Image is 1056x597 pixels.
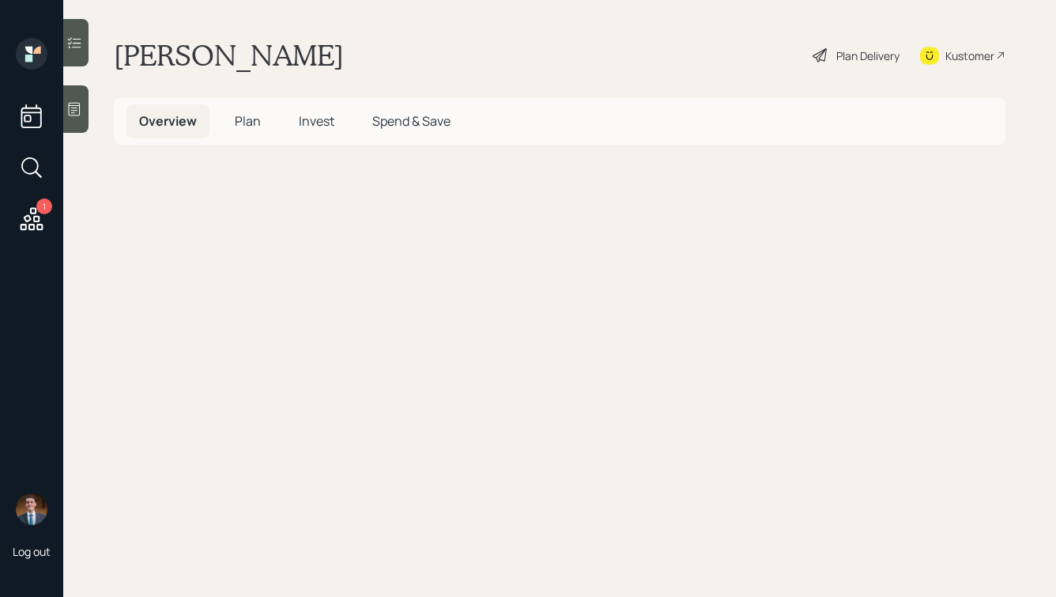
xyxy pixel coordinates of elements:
div: Log out [13,544,51,559]
div: Plan Delivery [836,47,899,64]
div: 1 [36,198,52,214]
span: Spend & Save [372,112,451,130]
div: Kustomer [945,47,994,64]
span: Overview [139,112,197,130]
span: Invest [299,112,334,130]
h1: [PERSON_NAME] [114,38,344,73]
img: hunter_neumayer.jpg [16,493,47,525]
span: Plan [235,112,261,130]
